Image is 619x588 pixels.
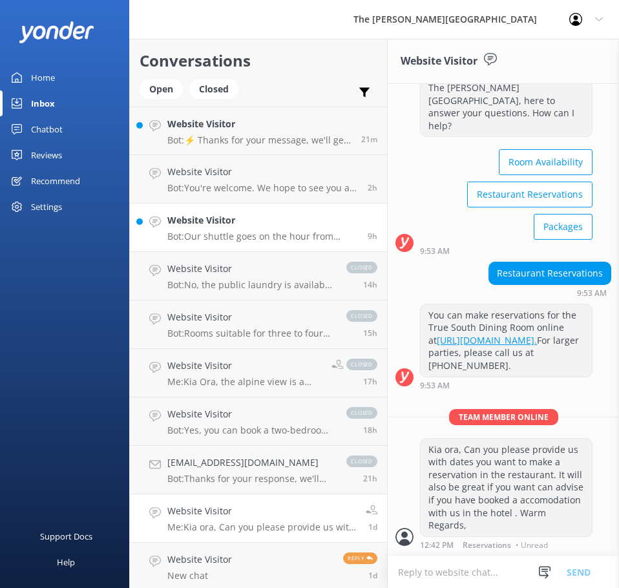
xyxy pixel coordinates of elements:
[167,425,333,436] p: Bot: Yes, you can book a two-bedroom suite for four adults and a child. Rooms suitable for three ...
[167,279,333,291] p: Bot: No, the public laundry is available to guests at no charge.
[167,213,358,227] h4: Website Visitor
[167,310,333,324] h4: Website Visitor
[534,214,593,240] button: Packages
[31,168,80,194] div: Recommend
[167,504,356,518] h4: Website Visitor
[130,155,387,204] a: Website VisitorBot:You're welcome. We hope to see you at The [PERSON_NAME][GEOGRAPHIC_DATA] soon!2h
[368,231,377,242] span: 03:50am 12-Aug-2025 (UTC +12:00) Pacific/Auckland
[167,182,358,194] p: Bot: You're welcome. We hope to see you at The [PERSON_NAME][GEOGRAPHIC_DATA] soon!
[167,521,356,533] p: Me: Kia ora, Can you please provide us with dates you want to make a reservation in the restauran...
[167,359,322,373] h4: Website Visitor
[167,134,351,146] p: Bot: ⚡ Thanks for your message, we'll get back to you as soon as we can. You're also welcome to k...
[167,407,333,421] h4: Website Visitor
[167,117,351,131] h4: Website Visitor
[346,310,377,322] span: closed
[421,304,592,377] div: You can make reservations for the True South Dining Room online at For larger parties, please cal...
[31,65,55,90] div: Home
[31,90,55,116] div: Inbox
[130,107,387,155] a: Website VisitorBot:⚡ Thanks for your message, we'll get back to you as soon as we can. You're als...
[463,541,511,549] span: Reservations
[130,300,387,349] a: Website VisitorBot:Rooms suitable for three to four people include the Superior Two Bedroom Apart...
[361,134,377,145] span: 12:31pm 12-Aug-2025 (UTC +12:00) Pacific/Auckland
[363,279,377,290] span: 10:29pm 11-Aug-2025 (UTC +12:00) Pacific/Auckland
[346,359,377,370] span: closed
[420,381,593,390] div: 09:53am 11-Aug-2025 (UTC +12:00) Pacific/Auckland
[189,81,245,96] a: Closed
[516,541,548,549] span: • Unread
[167,456,333,470] h4: [EMAIL_ADDRESS][DOMAIN_NAME]
[363,328,377,339] span: 09:49pm 11-Aug-2025 (UTC +12:00) Pacific/Auckland
[130,349,387,397] a: Website VisitorMe:Kia Ora, the alpine view is a partially obstructed view found in our Superior r...
[346,407,377,419] span: closed
[167,376,322,388] p: Me: Kia Ora, the alpine view is a partially obstructed view found in our Superior rooms. [GEOGRAP...
[130,446,387,494] a: [EMAIL_ADDRESS][DOMAIN_NAME]Bot:Thanks for your response, we'll get back to you as soon as we can...
[420,382,450,390] strong: 9:53 AM
[167,231,358,242] p: Bot: Our shuttle goes on the hour from 8:00am, returning at 15 minutes past the hour, up until 10...
[421,64,592,136] div: Kia ora! I'm a virtual assistant for The [PERSON_NAME][GEOGRAPHIC_DATA], here to answer your ques...
[19,21,94,43] img: yonder-white-logo.png
[421,439,592,536] div: Kia ora, Can you please provide us with dates you want to make a reservation in the restaurant. I...
[420,541,454,549] strong: 12:42 PM
[346,262,377,273] span: closed
[31,142,62,168] div: Reviews
[488,288,611,297] div: 09:53am 11-Aug-2025 (UTC +12:00) Pacific/Auckland
[130,494,387,543] a: Website VisitorMe:Kia ora, Can you please provide us with dates you want to make a reservation in...
[420,246,593,255] div: 09:53am 11-Aug-2025 (UTC +12:00) Pacific/Auckland
[140,48,377,73] h2: Conversations
[368,182,377,193] span: 10:48am 12-Aug-2025 (UTC +12:00) Pacific/Auckland
[489,262,611,284] div: Restaurant Reservations
[363,425,377,436] span: 05:58pm 11-Aug-2025 (UTC +12:00) Pacific/Auckland
[140,79,183,99] div: Open
[167,328,333,339] p: Bot: Rooms suitable for three to four people include the Superior Two Bedroom Apartment, Lake Vie...
[420,540,593,549] div: 12:42pm 11-Aug-2025 (UTC +12:00) Pacific/Auckland
[31,194,62,220] div: Settings
[420,247,450,255] strong: 9:53 AM
[368,521,377,532] span: 12:42pm 11-Aug-2025 (UTC +12:00) Pacific/Auckland
[363,376,377,387] span: 07:12pm 11-Aug-2025 (UTC +12:00) Pacific/Auckland
[499,149,593,175] button: Room Availability
[577,289,607,297] strong: 9:53 AM
[140,81,189,96] a: Open
[437,334,537,346] a: [URL][DOMAIN_NAME].
[346,456,377,467] span: closed
[130,204,387,252] a: Website VisitorBot:Our shuttle goes on the hour from 8:00am, returning at 15 minutes past the hou...
[40,523,92,549] div: Support Docs
[167,473,333,485] p: Bot: Thanks for your response, we'll get back to you as soon as we can during opening hours.
[130,252,387,300] a: Website VisitorBot:No, the public laundry is available to guests at no charge.closed14h
[363,473,377,484] span: 03:38pm 11-Aug-2025 (UTC +12:00) Pacific/Auckland
[467,182,593,207] button: Restaurant Reservations
[401,53,477,70] h3: Website Visitor
[130,397,387,446] a: Website VisitorBot:Yes, you can book a two-bedroom suite for four adults and a child. Rooms suita...
[167,262,333,276] h4: Website Visitor
[189,79,238,99] div: Closed
[368,570,377,581] span: 03:47am 11-Aug-2025 (UTC +12:00) Pacific/Auckland
[31,116,63,142] div: Chatbot
[167,165,358,179] h4: Website Visitor
[343,552,377,564] span: Reply
[167,570,232,582] p: New chat
[167,552,232,567] h4: Website Visitor
[57,549,75,575] div: Help
[449,409,558,425] span: Team member online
